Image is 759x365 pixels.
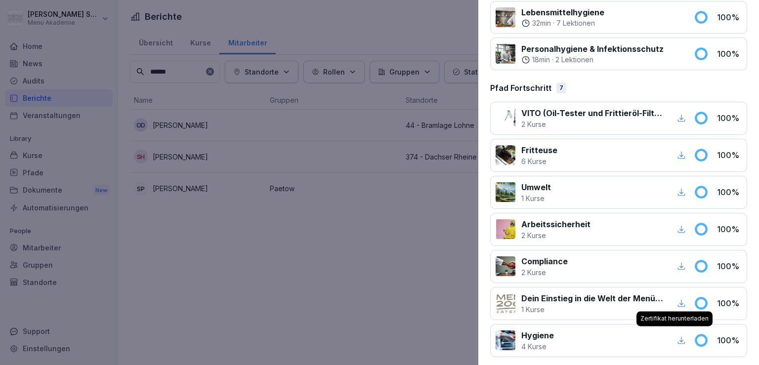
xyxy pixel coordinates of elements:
[521,6,604,18] p: Lebensmittelhygiene
[532,18,551,28] p: 32 min
[521,144,557,156] p: Fritteuse
[556,18,595,28] p: 7 Lektionen
[521,292,663,304] p: Dein Einstieg in die Welt der Menü 2000 Akademie
[521,43,664,55] p: Personalhygiene & Infektionsschutz
[521,267,568,278] p: 2 Kurse
[521,107,663,119] p: VITO (Oil-Tester und Frittieröl-Filter)
[521,230,590,241] p: 2 Kurse
[717,11,742,23] p: 100 %
[521,119,663,129] p: 2 Kurse
[521,255,568,267] p: Compliance
[521,181,551,193] p: Umwelt
[521,18,604,28] div: ·
[717,297,742,309] p: 100 %
[556,82,566,93] div: 7
[717,149,742,161] p: 100 %
[532,55,550,65] p: 18 min
[490,82,551,94] p: Pfad Fortschritt
[521,193,551,203] p: 1 Kurse
[521,156,557,166] p: 6 Kurse
[555,55,593,65] p: 2 Lektionen
[717,260,742,272] p: 100 %
[636,311,713,326] div: Zertifikat herunterladen
[521,341,554,352] p: 4 Kurse
[521,304,663,315] p: 1 Kurse
[717,48,742,60] p: 100 %
[717,112,742,124] p: 100 %
[717,223,742,235] p: 100 %
[521,55,664,65] div: ·
[521,218,590,230] p: Arbeitssicherheit
[717,186,742,198] p: 100 %
[717,334,742,346] p: 100 %
[521,329,554,341] p: Hygiene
